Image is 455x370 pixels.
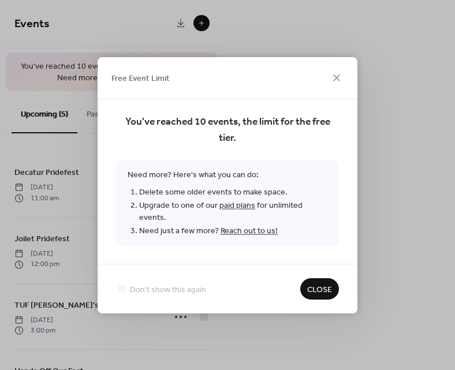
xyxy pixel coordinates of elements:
[219,197,255,213] a: paid plans
[139,199,327,224] li: Upgrade to one of our for unlimited events.
[116,114,339,146] span: You've reached 10 events, the limit for the free tier.
[116,160,339,246] span: Need more? Here's what you can do:
[221,223,278,238] a: Reach out to us!
[139,185,327,199] li: Delete some older events to make space.
[111,73,170,85] span: Free Event Limit
[300,278,339,300] button: Close
[130,283,206,296] span: Don't show this again
[139,224,327,237] li: Need just a few more?
[307,283,332,296] span: Close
